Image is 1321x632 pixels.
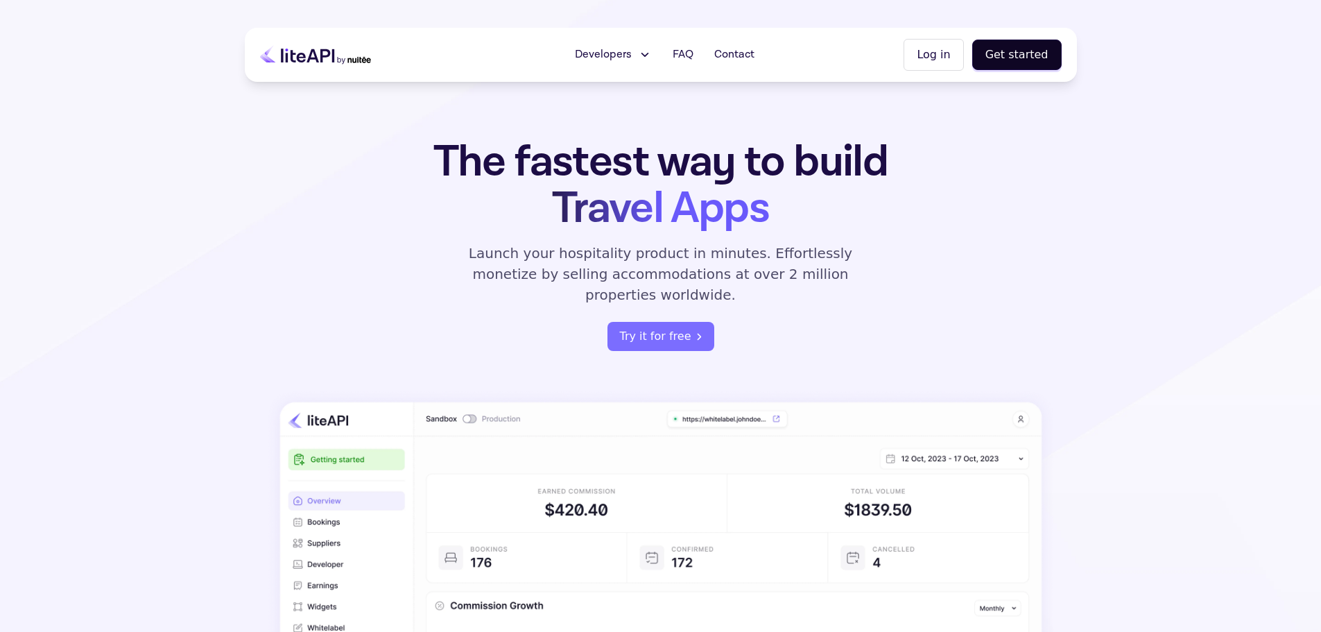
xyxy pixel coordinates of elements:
a: register [607,322,714,351]
span: Contact [714,46,754,63]
a: FAQ [664,41,702,69]
span: Developers [575,46,632,63]
button: Developers [567,41,660,69]
button: Try it for free [607,322,714,351]
button: Log in [904,39,963,71]
h1: The fastest way to build [390,139,932,232]
p: Launch your hospitality product in minutes. Effortlessly monetize by selling accommodations at ov... [453,243,869,305]
span: Travel Apps [552,180,769,237]
button: Get started [972,40,1062,70]
span: FAQ [673,46,693,63]
a: Contact [706,41,763,69]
